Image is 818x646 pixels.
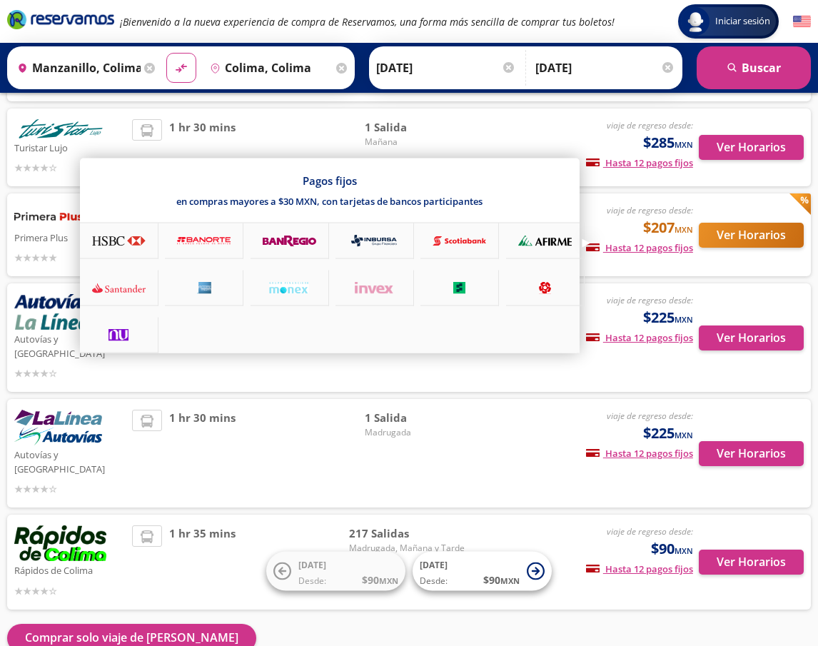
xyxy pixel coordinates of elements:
small: MXN [675,224,693,235]
span: Madrugada [365,426,465,439]
img: Primera Plus [14,204,107,228]
button: English [793,13,811,31]
small: MXN [379,575,398,586]
em: viaje de regreso desde: [607,204,693,216]
span: [DATE] [420,559,448,571]
input: Buscar Origen [11,50,141,86]
span: Hasta 12 pagos fijos [586,156,693,169]
span: 1 hr 35 mins [169,525,236,599]
span: Hasta 12 pagos fijos [586,447,693,460]
p: Turistar Lujo [14,138,125,156]
span: $207 [643,217,693,238]
img: Autovías y La Línea [14,410,102,445]
small: MXN [675,430,693,440]
span: $90 [651,538,693,560]
button: Ver Horarios [699,550,804,575]
button: [DATE]Desde:$90MXN [266,552,405,591]
span: 1 hr 30 mins [169,410,236,497]
p: Pagos fijos [303,173,357,188]
small: MXN [675,545,693,556]
span: $285 [643,132,693,153]
input: Buscar Destino [204,50,333,86]
span: 1 hr 30 mins [169,119,236,176]
img: Rápidos de Colima [14,525,106,561]
em: viaje de regreso desde: [607,119,693,131]
i: Brand Logo [7,9,114,30]
button: Ver Horarios [699,223,804,248]
button: Ver Horarios [699,135,804,160]
span: 1 Salida [365,410,465,426]
button: Ver Horarios [699,325,804,350]
small: MXN [675,314,693,325]
em: ¡Bienvenido a la nueva experiencia de compra de Reservamos, una forma más sencilla de comprar tus... [120,15,615,29]
span: $ 90 [483,572,520,587]
img: Autovías y La Línea [14,294,90,330]
p: Rápidos de Colima [14,561,125,578]
p: Autovías y [GEOGRAPHIC_DATA] [14,445,125,476]
span: 1 Salida [365,119,465,136]
p: en compras mayores a $30 MXN, con tarjetas de bancos participantes [176,195,483,208]
a: Brand Logo [7,9,114,34]
em: viaje de regreso desde: [607,525,693,538]
button: [DATE]Desde:$90MXN [413,552,552,591]
span: $ 90 [362,572,398,587]
em: viaje de regreso desde: [607,410,693,422]
p: Primera Plus [14,228,125,246]
p: Autovías y [GEOGRAPHIC_DATA] [14,330,125,360]
span: Hasta 12 pagos fijos [586,331,693,344]
small: MXN [500,575,520,586]
span: Iniciar sesión [710,14,776,29]
em: viaje de regreso desde: [607,294,693,306]
span: Hasta 12 pagos fijos [586,562,693,575]
small: MXN [675,139,693,150]
span: Mañana [365,136,465,148]
span: Hasta 12 pagos fijos [586,241,693,254]
span: Madrugada, Mañana y Tarde [349,542,465,555]
span: 217 Salidas [349,525,465,542]
button: Ver Horarios [699,441,804,466]
span: $225 [643,423,693,444]
input: Opcional [535,50,675,86]
button: Buscar [697,46,811,89]
img: Turistar Lujo [14,119,107,138]
span: Desde: [420,575,448,587]
input: Elegir Fecha [376,50,516,86]
span: Desde: [298,575,326,587]
span: $225 [643,307,693,328]
span: [DATE] [298,559,326,571]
